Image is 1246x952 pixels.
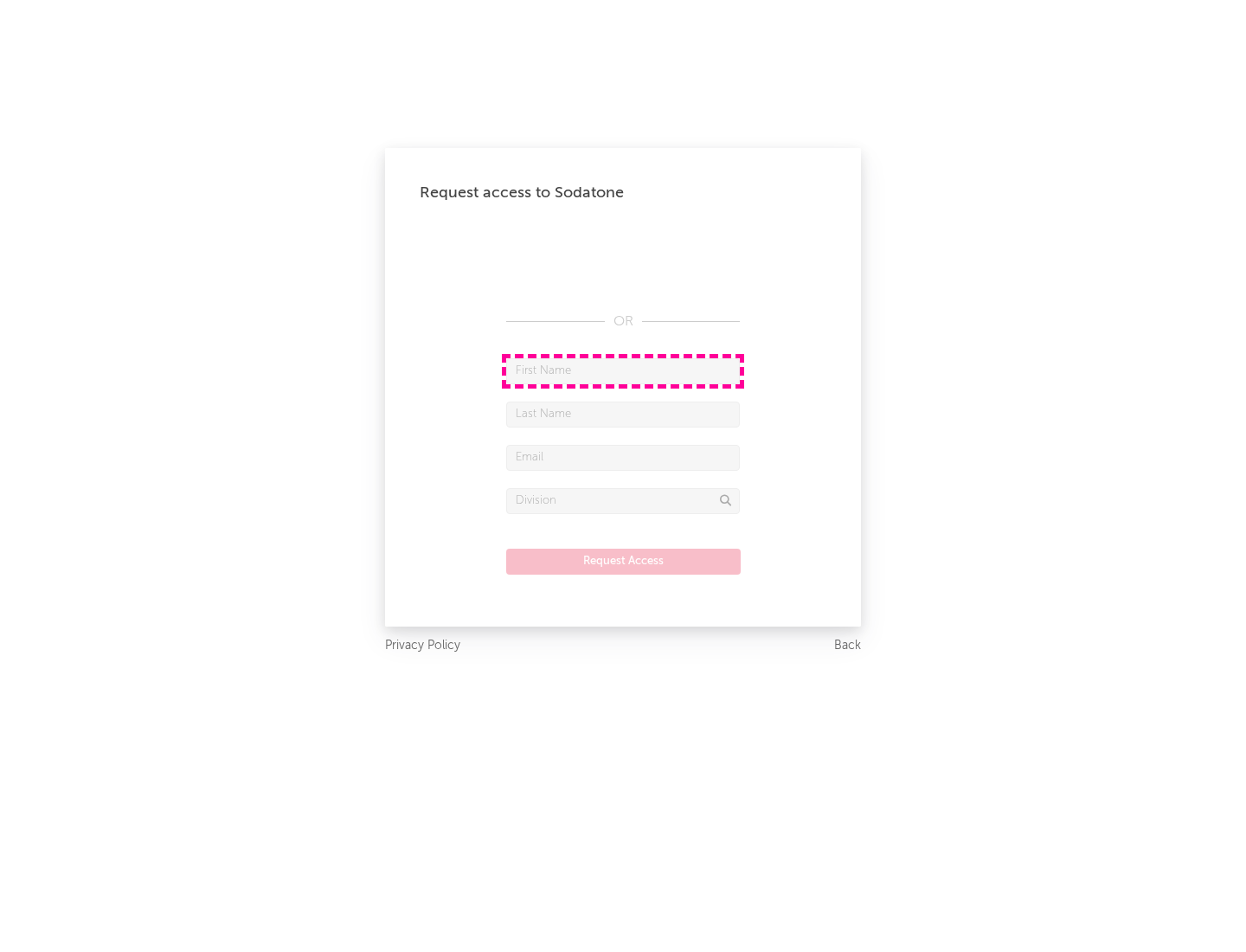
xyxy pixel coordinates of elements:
[506,312,740,332] div: OR
[506,445,740,471] input: Email
[420,183,826,203] div: Request access to Sodatone
[385,635,460,657] a: Privacy Policy
[506,358,740,384] input: First Name
[506,549,741,575] button: Request Access
[506,488,740,514] input: Division
[834,635,861,657] a: Back
[506,402,740,428] input: Last Name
